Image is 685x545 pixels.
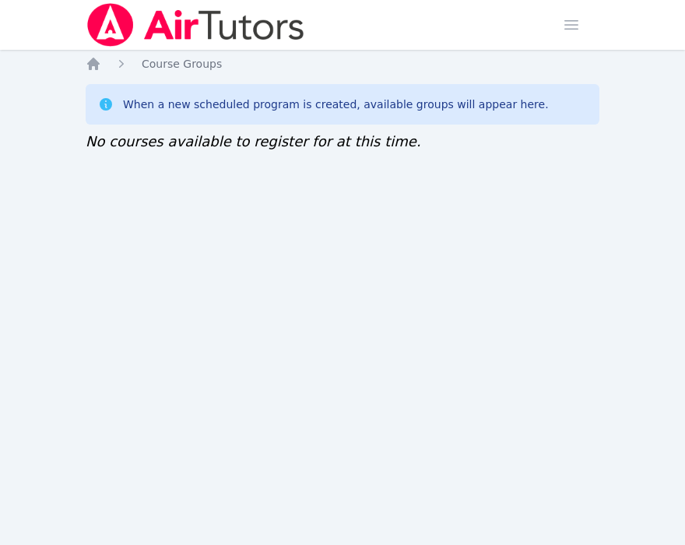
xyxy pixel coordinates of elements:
[86,56,599,72] nav: Breadcrumb
[123,97,549,112] div: When a new scheduled program is created, available groups will appear here.
[142,56,222,72] a: Course Groups
[86,133,421,149] span: No courses available to register for at this time.
[86,3,306,47] img: Air Tutors
[142,58,222,70] span: Course Groups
